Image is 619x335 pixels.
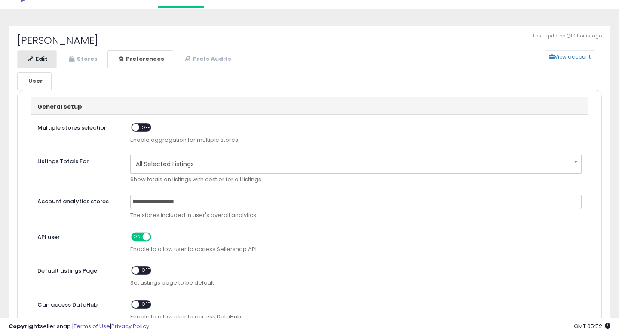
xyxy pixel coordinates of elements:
label: API user [31,230,124,242]
span: Set Listings page to be default [130,279,582,287]
label: Listings Totals For [31,155,124,166]
span: Enable aggregation for multiple stores. [130,136,582,144]
span: OFF [139,267,153,274]
a: View account [538,50,551,63]
label: Account analytics stores [31,195,124,206]
label: Multiple stores selection [31,121,124,132]
a: Terms of Use [74,322,110,330]
span: Enable to allow user to access DataHub [130,313,582,321]
p: The stores included in user's overall analytics. [130,211,582,220]
span: ON [132,233,143,240]
a: Stores [58,50,107,68]
a: Privacy Policy [111,322,149,330]
span: Last updated: 10 hours ago [533,33,602,40]
p: Show totals on listings with cost or for all listings [130,176,582,184]
span: Enable to allow user to access Sellersnap API [130,245,582,254]
a: Edit [17,50,57,68]
a: User [17,72,52,90]
span: OFF [150,233,163,240]
label: Default Listings Page [31,264,124,275]
strong: Copyright [9,322,40,330]
button: View account [545,50,595,63]
span: OFF [139,124,153,131]
span: OFF [139,301,153,308]
h2: [PERSON_NAME] [17,35,602,46]
span: All Selected Listings [136,157,565,171]
label: Can access DataHub [31,298,124,309]
h3: General setup [37,104,582,110]
div: seller snap | | [9,323,149,331]
span: 2025-09-10 05:52 GMT [574,322,610,330]
a: Prefs Audits [174,50,240,68]
a: Preferences [107,50,173,68]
